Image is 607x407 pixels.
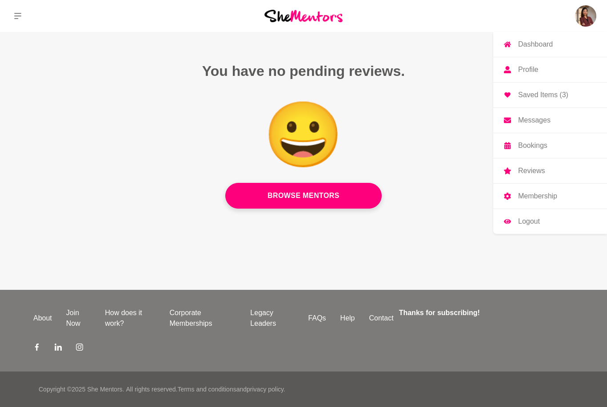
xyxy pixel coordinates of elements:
a: Messages [493,108,607,133]
a: Facebook [33,343,40,354]
a: Terms and conditions [177,386,236,393]
p: Logout [518,218,540,225]
a: privacy policy [247,386,284,393]
a: Junie SoeDashboardProfileSaved Items (3)MessagesBookingsReviewsMembershipLogout [575,5,596,27]
a: About [26,313,59,324]
a: LinkedIn [55,343,62,354]
p: Saved Items (3) [518,91,568,99]
a: Dashboard [493,32,607,57]
a: FAQs [301,313,333,324]
p: Dashboard [518,41,553,48]
p: All rights reserved. and . [126,385,285,394]
p: Bookings [518,142,547,149]
h1: You have no pending reviews. [202,62,405,80]
p: Profile [518,66,538,73]
a: Instagram [76,343,83,354]
p: Membership [518,193,557,200]
a: Bookings [493,133,607,158]
a: Profile [493,57,607,82]
img: She Mentors Logo [264,10,343,22]
a: How does it work? [98,308,162,329]
p: Copyright © 2025 She Mentors . [39,385,124,394]
a: Browse Mentors [225,183,382,209]
a: Saved Items (3) [493,83,607,107]
a: Reviews [493,158,607,183]
p: Reviews [518,167,545,174]
p: Messages [518,117,551,124]
img: Junie Soe [575,5,596,27]
a: Corporate Memberships [162,308,243,329]
h4: Thanks for subscribing! [399,308,568,318]
a: Contact [362,313,401,324]
a: Help [333,313,362,324]
a: Join Now [59,308,98,329]
p: 😀 [147,87,460,183]
a: Legacy Leaders [243,308,301,329]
